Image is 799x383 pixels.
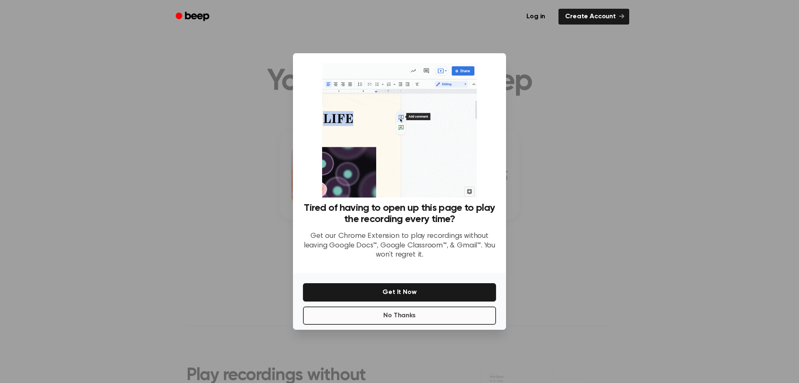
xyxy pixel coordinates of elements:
a: Beep [170,9,217,25]
button: Get It Now [303,283,496,301]
a: Log in [518,7,553,26]
h3: Tired of having to open up this page to play the recording every time? [303,203,496,225]
img: Beep extension in action [322,63,476,198]
button: No Thanks [303,306,496,325]
p: Get our Chrome Extension to play recordings without leaving Google Docs™, Google Classroom™, & Gm... [303,232,496,260]
a: Create Account [558,9,629,25]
